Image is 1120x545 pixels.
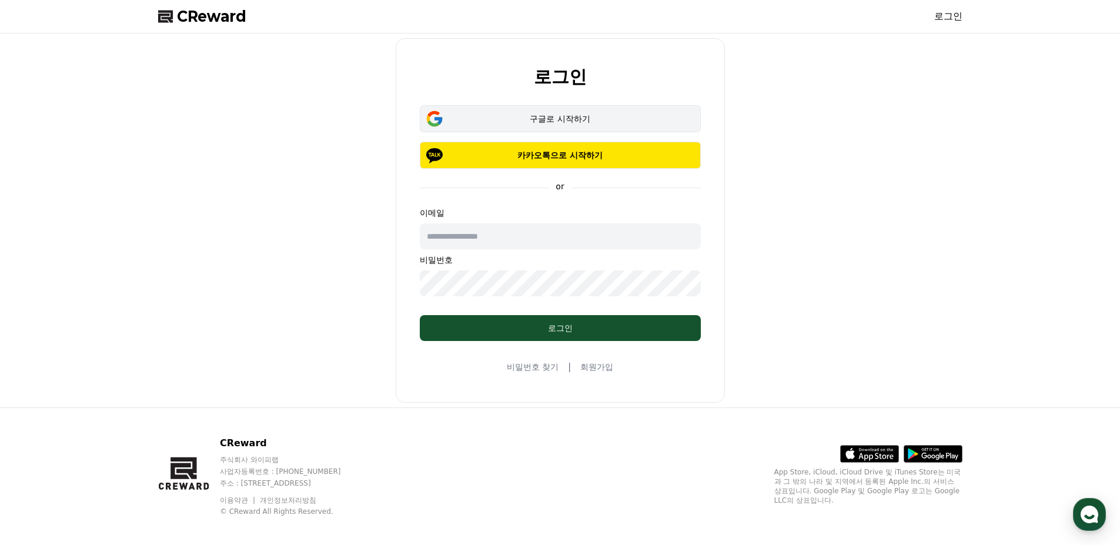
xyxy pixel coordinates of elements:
a: 로그인 [934,9,962,24]
p: 주소 : [STREET_ADDRESS] [220,479,363,488]
p: 사업자등록번호 : [PHONE_NUMBER] [220,467,363,476]
p: or [549,180,571,192]
p: 비밀번호 [420,254,701,266]
p: 카카오톡으로 시작하기 [437,149,684,161]
a: 대화 [78,373,152,402]
p: 주식회사 와이피랩 [220,455,363,464]
span: 설정 [182,390,196,400]
a: CReward [158,7,246,26]
a: 비밀번호 찾기 [507,361,559,373]
span: 홈 [37,390,44,400]
div: 로그인 [443,322,677,334]
button: 카카오톡으로 시작하기 [420,142,701,169]
button: 로그인 [420,315,701,341]
a: 개인정보처리방침 [260,496,316,504]
p: © CReward All Rights Reserved. [220,507,363,516]
p: CReward [220,436,363,450]
p: App Store, iCloud, iCloud Drive 및 iTunes Store는 미국과 그 밖의 나라 및 지역에서 등록된 Apple Inc.의 서비스 상표입니다. Goo... [774,467,962,505]
a: 설정 [152,373,226,402]
span: | [568,360,571,374]
a: 홈 [4,373,78,402]
a: 회원가입 [580,361,613,373]
div: 구글로 시작하기 [437,113,684,125]
p: 이메일 [420,207,701,219]
span: CReward [177,7,246,26]
h2: 로그인 [534,67,587,86]
a: 이용약관 [220,496,257,504]
button: 구글로 시작하기 [420,105,701,132]
span: 대화 [108,391,122,400]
